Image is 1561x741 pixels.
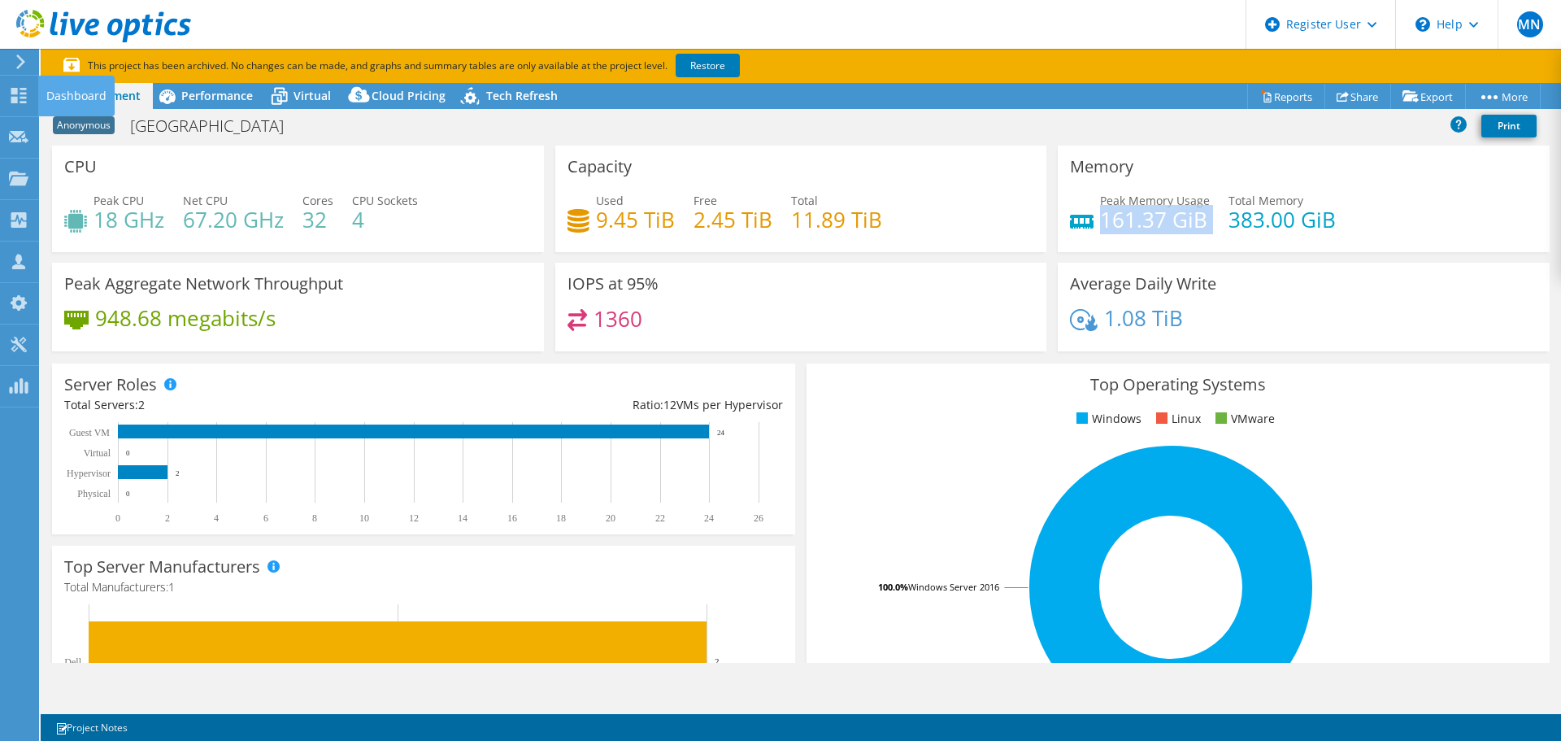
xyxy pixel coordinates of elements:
span: Net CPU [183,193,228,208]
h3: Top Server Manufacturers [64,558,260,576]
span: Anonymous [53,116,115,134]
span: Cores [302,193,333,208]
h3: Average Daily Write [1070,275,1216,293]
tspan: 100.0% [878,581,908,593]
tspan: Windows Server 2016 [908,581,999,593]
a: Print [1481,115,1537,137]
text: 6 [263,512,268,524]
text: 0 [115,512,120,524]
p: This project has been archived. No changes can be made, and graphs and summary tables are only av... [63,57,860,75]
span: 2 [138,397,145,412]
a: Share [1324,84,1391,109]
a: Restore [676,54,740,77]
h1: [GEOGRAPHIC_DATA] [123,117,309,135]
text: 2 [176,469,180,477]
h4: 9.45 TiB [596,211,675,229]
span: Cloud Pricing [372,88,446,103]
h4: 1360 [594,310,642,328]
text: 2 [715,656,720,666]
h3: IOPS at 95% [567,275,659,293]
span: MN [1517,11,1543,37]
a: Project Notes [44,717,139,738]
span: 12 [663,397,676,412]
h4: 948.68 megabits/s [95,309,276,327]
text: 22 [655,512,665,524]
text: 16 [507,512,517,524]
text: Virtual [84,447,111,459]
text: 0 [126,449,130,457]
text: Guest VM [69,427,110,438]
span: Used [596,193,624,208]
h4: 32 [302,211,333,229]
span: 1 [168,579,175,595]
span: Peak CPU [93,193,144,208]
li: VMware [1211,410,1275,428]
a: Reports [1247,84,1325,109]
text: 18 [556,512,566,524]
h3: Top Operating Systems [819,376,1537,394]
span: CPU Sockets [352,193,418,208]
span: Tech Refresh [486,88,558,103]
h3: Memory [1070,158,1133,176]
h3: Capacity [567,158,632,176]
svg: \n [1415,17,1430,32]
text: 2 [165,512,170,524]
text: 24 [717,429,725,437]
h4: 4 [352,211,418,229]
h4: 2.45 TiB [694,211,772,229]
text: Hypervisor [67,468,111,479]
text: 8 [312,512,317,524]
text: 24 [704,512,714,524]
h4: 383.00 GiB [1228,211,1336,229]
text: 4 [214,512,219,524]
h4: 11.89 TiB [791,211,882,229]
div: Dashboard [38,76,115,116]
span: Free [694,193,717,208]
span: Total Memory [1228,193,1303,208]
text: 0 [126,490,130,498]
h4: 161.37 GiB [1100,211,1210,229]
h3: Server Roles [64,376,157,394]
li: Linux [1152,410,1201,428]
h3: CPU [64,158,97,176]
text: Physical [77,488,111,499]
h4: 18 GHz [93,211,164,229]
text: 20 [606,512,615,524]
a: More [1465,84,1541,109]
a: Export [1390,84,1466,109]
li: Windows [1072,410,1141,428]
h4: 1.08 TiB [1104,309,1183,327]
text: 10 [359,512,369,524]
text: 26 [754,512,763,524]
h4: Total Manufacturers: [64,578,783,596]
text: 14 [458,512,467,524]
text: Dell [64,656,81,668]
span: Performance [181,88,253,103]
text: 12 [409,512,419,524]
span: Virtual [294,88,331,103]
div: Total Servers: [64,396,424,414]
div: Ratio: VMs per Hypervisor [424,396,783,414]
span: Peak Memory Usage [1100,193,1210,208]
span: Total [791,193,818,208]
h4: 67.20 GHz [183,211,284,229]
h3: Peak Aggregate Network Throughput [64,275,343,293]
